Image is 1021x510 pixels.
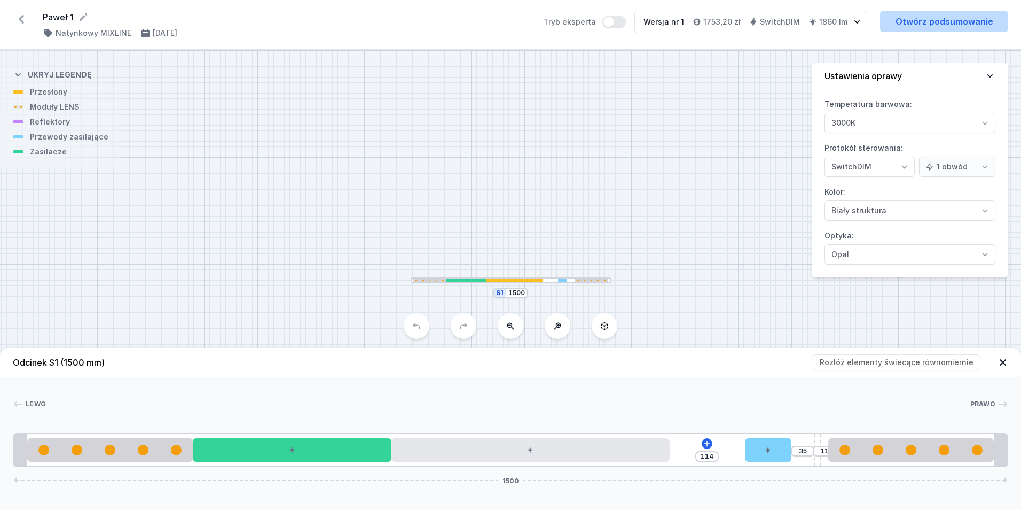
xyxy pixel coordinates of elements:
[745,438,791,462] div: Hole for power supply cable
[824,96,995,133] label: Temperatura barwowa:
[508,289,525,297] input: Wymiar [mm]
[193,438,391,462] div: DALI Driver - up to 35W
[828,438,994,462] div: 5 LENS module 250mm 54°
[819,17,847,27] h4: 1860 lm
[880,11,1008,32] a: Otwórz podsumowanie
[824,244,995,265] select: Optyka:
[13,61,92,87] button: Ukryj legendę
[28,69,92,80] h4: Ukryj legendę
[153,28,177,38] h4: [DATE]
[824,140,995,177] label: Protokół sterowania:
[824,227,995,265] label: Optyka:
[391,438,670,462] div: LED opal module 420mm
[824,183,995,221] label: Kolor:
[703,17,741,27] h4: 1753,20 zł
[824,200,995,221] select: Kolor:
[13,356,105,369] h4: Odcinek S1
[643,17,684,27] div: Wersja nr 1
[27,438,193,462] div: 5 LENS module 250mm 54°
[824,113,995,133] select: Temperatura barwowa:
[602,16,626,28] button: Tryb eksperta
[544,16,626,28] label: Tryb eksperta
[43,11,531,24] form: Paweł 1
[56,28,131,38] h4: Natynkowy MIXLINE
[760,17,800,27] h4: SwitchDIM
[824,157,915,177] select: Protokół sterowania:
[26,400,46,408] span: Lewo
[78,12,89,22] button: Edytuj nazwę projektu
[919,157,995,177] select: Protokół sterowania:
[970,400,996,408] span: Prawo
[498,477,523,483] span: 1500
[824,69,902,82] h4: Ustawienia oprawy
[634,11,867,33] button: Wersja nr 11753,20 złSwitchDIM1860 lm
[812,63,1008,89] button: Ustawienia oprawy
[60,357,105,368] span: (1500 mm)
